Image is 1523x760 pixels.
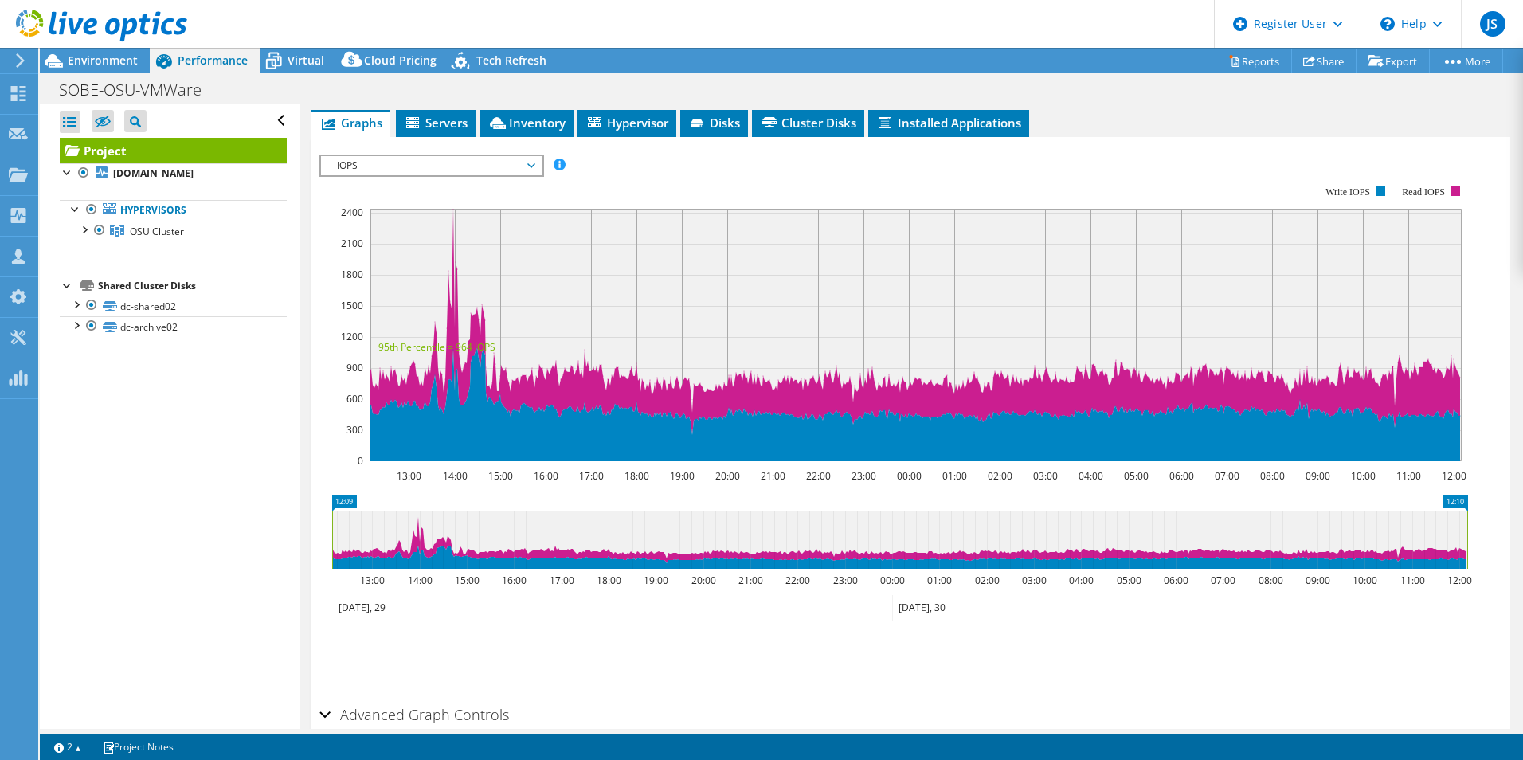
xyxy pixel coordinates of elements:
[942,469,966,483] text: 01:00
[319,699,509,731] h2: Advanced Graph Controls
[876,115,1021,131] span: Installed Applications
[1350,469,1375,483] text: 10:00
[578,469,603,483] text: 17:00
[60,163,287,184] a: [DOMAIN_NAME]
[346,423,363,437] text: 300
[341,206,363,219] text: 2400
[760,469,785,483] text: 21:00
[624,469,648,483] text: 18:00
[359,574,384,587] text: 13:00
[1216,49,1292,73] a: Reports
[1291,49,1357,73] a: Share
[1078,469,1102,483] text: 04:00
[378,340,495,354] text: 95th Percentile = 964 IOPS
[1396,469,1420,483] text: 11:00
[879,574,904,587] text: 00:00
[1380,17,1395,31] svg: \n
[926,574,951,587] text: 01:00
[358,454,363,468] text: 0
[319,115,382,131] span: Graphs
[832,574,857,587] text: 23:00
[60,296,287,316] a: dc-shared02
[974,574,999,587] text: 02:00
[454,574,479,587] text: 15:00
[98,276,287,296] div: Shared Cluster Disks
[1163,574,1188,587] text: 06:00
[1352,574,1376,587] text: 10:00
[130,225,184,238] span: OSU Cluster
[987,469,1012,483] text: 02:00
[1123,469,1148,483] text: 05:00
[329,156,534,175] span: IOPS
[341,299,363,312] text: 1500
[669,469,694,483] text: 19:00
[738,574,762,587] text: 21:00
[404,115,468,131] span: Servers
[533,469,558,483] text: 16:00
[896,469,921,483] text: 00:00
[785,574,809,587] text: 22:00
[1480,11,1505,37] span: JS
[1305,574,1329,587] text: 09:00
[1116,574,1141,587] text: 05:00
[715,469,739,483] text: 20:00
[442,469,467,483] text: 14:00
[52,81,226,99] h1: SOBE-OSU-VMWare
[288,53,324,68] span: Virtual
[43,737,92,757] a: 2
[92,737,185,757] a: Project Notes
[60,221,287,241] a: OSU Cluster
[549,574,574,587] text: 17:00
[1402,186,1445,198] text: Read IOPS
[407,574,432,587] text: 14:00
[501,574,526,587] text: 16:00
[596,574,621,587] text: 18:00
[60,316,287,337] a: dc-archive02
[60,200,287,221] a: Hypervisors
[643,574,668,587] text: 19:00
[1356,49,1430,73] a: Export
[476,53,546,68] span: Tech Refresh
[341,237,363,250] text: 2100
[1400,574,1424,587] text: 11:00
[364,53,437,68] span: Cloud Pricing
[1068,574,1093,587] text: 04:00
[851,469,875,483] text: 23:00
[688,115,740,131] span: Disks
[1258,574,1282,587] text: 08:00
[760,115,856,131] span: Cluster Disks
[805,469,830,483] text: 22:00
[487,115,566,131] span: Inventory
[585,115,668,131] span: Hypervisor
[341,268,363,281] text: 1800
[1021,574,1046,587] text: 03:00
[1169,469,1193,483] text: 06:00
[1429,49,1503,73] a: More
[487,469,512,483] text: 15:00
[1447,574,1471,587] text: 12:00
[113,166,194,180] b: [DOMAIN_NAME]
[1032,469,1057,483] text: 03:00
[1305,469,1329,483] text: 09:00
[346,361,363,374] text: 900
[1441,469,1466,483] text: 12:00
[68,53,138,68] span: Environment
[1210,574,1235,587] text: 07:00
[346,392,363,405] text: 600
[178,53,248,68] span: Performance
[1259,469,1284,483] text: 08:00
[396,469,421,483] text: 13:00
[691,574,715,587] text: 20:00
[1214,469,1239,483] text: 07:00
[1325,186,1370,198] text: Write IOPS
[341,330,363,343] text: 1200
[60,138,287,163] a: Project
